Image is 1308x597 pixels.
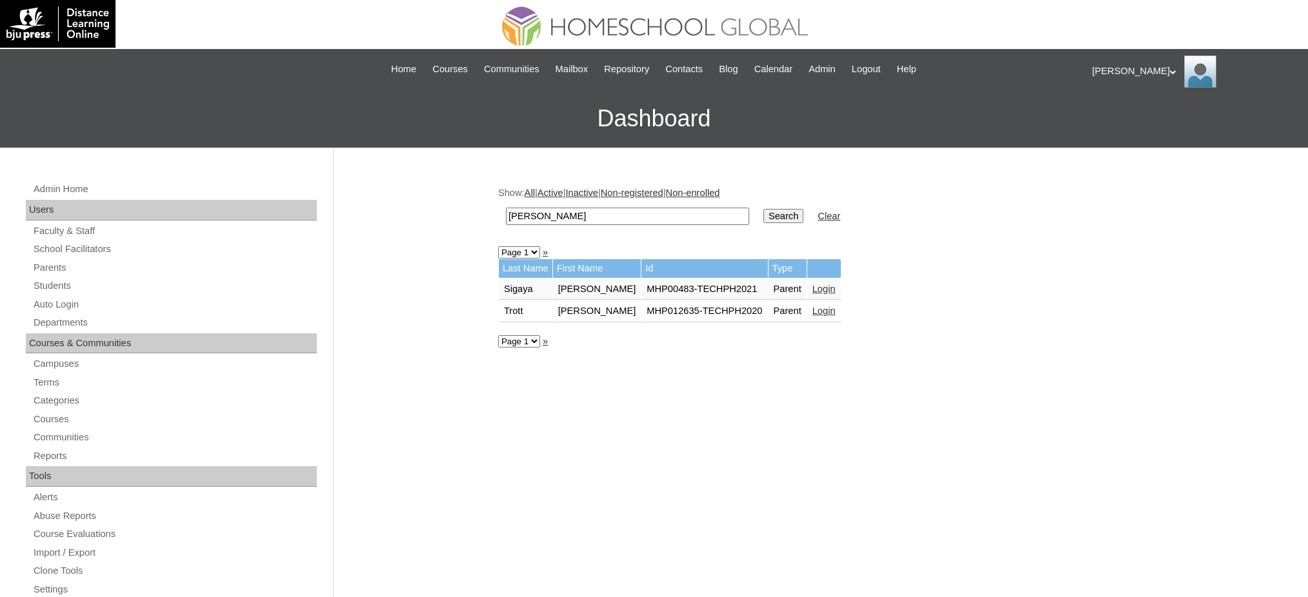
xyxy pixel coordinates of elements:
[6,90,1302,148] h3: Dashboard
[769,300,807,322] td: Parent
[659,62,709,77] a: Contacts
[432,62,468,77] span: Courses
[641,279,767,300] td: MHP00483-TECHPH2021
[426,62,474,77] a: Courses
[897,62,916,77] span: Help
[665,62,703,77] span: Contacts
[32,563,317,579] a: Clone Tools
[601,188,663,198] a: Non-registered
[538,188,563,198] a: Active
[769,259,807,278] td: Type
[818,211,840,221] a: Clear
[802,62,842,77] a: Admin
[484,62,539,77] span: Communities
[543,247,548,257] a: »
[769,279,807,300] td: Parent
[499,279,552,300] td: Sigaya
[32,278,317,294] a: Students
[1184,55,1216,88] img: Ariane Ebuen
[32,393,317,409] a: Categories
[712,62,744,77] a: Blog
[553,300,641,322] td: [PERSON_NAME]
[553,259,641,278] td: First Name
[812,284,836,294] a: Login
[719,62,738,77] span: Blog
[32,489,317,505] a: Alerts
[890,62,923,77] a: Help
[32,356,317,372] a: Campuses
[549,62,595,77] a: Mailbox
[812,306,836,316] a: Login
[26,333,317,354] div: Courses & Communities
[499,300,552,322] td: Trott
[32,429,317,445] a: Communities
[763,209,803,223] input: Search
[565,188,598,198] a: Inactive
[478,62,546,77] a: Communities
[32,315,317,331] a: Departments
[641,300,767,322] td: MHP012635-TECHPH2020
[506,208,749,225] input: Search
[385,62,423,77] a: Home
[32,297,317,313] a: Auto Login
[553,279,641,300] td: [PERSON_NAME]
[498,186,1137,232] div: Show: | | | |
[6,6,109,41] img: logo-white.png
[809,62,836,77] span: Admin
[748,62,799,77] a: Calendar
[32,526,317,542] a: Course Evaluations
[32,260,317,276] a: Parents
[525,188,535,198] a: All
[666,188,720,198] a: Non-enrolled
[32,181,317,197] a: Admin Home
[391,62,416,77] span: Home
[32,241,317,257] a: School Facilitators
[852,62,881,77] span: Logout
[598,62,656,77] a: Repository
[754,62,792,77] span: Calendar
[32,448,317,464] a: Reports
[604,62,649,77] span: Repository
[1092,55,1296,88] div: [PERSON_NAME]
[32,508,317,524] a: Abuse Reports
[32,223,317,239] a: Faculty & Staff
[845,62,887,77] a: Logout
[32,411,317,427] a: Courses
[556,62,589,77] span: Mailbox
[641,259,767,278] td: Id
[32,545,317,561] a: Import / Export
[32,375,317,391] a: Terms
[499,259,552,278] td: Last Name
[543,336,548,346] a: »
[26,466,317,487] div: Tools
[26,200,317,220] div: Users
